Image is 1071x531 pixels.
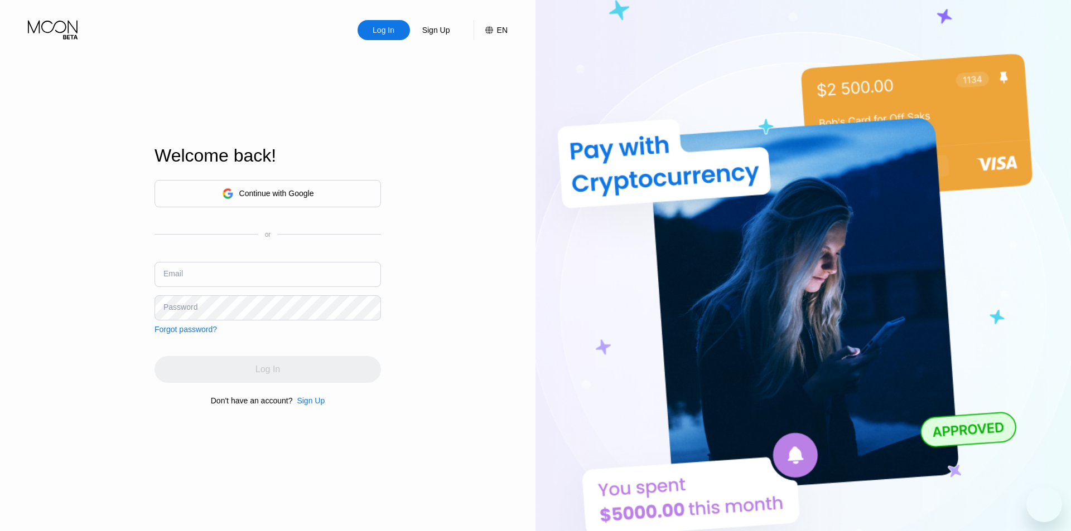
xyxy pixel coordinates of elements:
[497,26,508,35] div: EN
[155,325,217,334] div: Forgot password?
[265,231,271,238] div: or
[474,20,508,40] div: EN
[421,25,451,36] div: Sign Up
[155,180,381,207] div: Continue with Google
[155,145,381,166] div: Welcome back!
[358,20,410,40] div: Log In
[372,25,395,36] div: Log In
[163,303,197,311] div: Password
[239,189,314,198] div: Continue with Google
[1026,486,1062,522] iframe: Button to launch messaging window
[297,396,325,405] div: Sign Up
[292,396,325,405] div: Sign Up
[211,396,293,405] div: Don't have an account?
[163,269,183,278] div: Email
[410,20,462,40] div: Sign Up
